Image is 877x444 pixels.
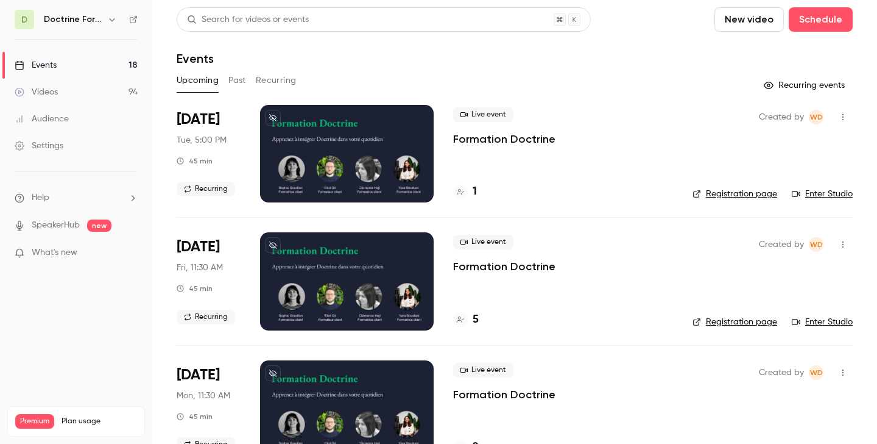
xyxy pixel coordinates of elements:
[177,134,227,146] span: Tue, 5:00 PM
[809,110,823,124] span: Webinar Doctrine
[177,390,230,402] span: Mon, 11:30 AM
[453,184,477,200] a: 1
[792,188,853,200] a: Enter Studio
[789,7,853,32] button: Schedule
[44,13,102,26] h6: Doctrine Formation Avocats
[473,184,477,200] h4: 1
[809,237,823,252] span: Webinar Doctrine
[453,312,479,328] a: 5
[453,387,555,402] a: Formation Doctrine
[15,113,69,125] div: Audience
[714,7,784,32] button: New video
[692,188,777,200] a: Registration page
[453,235,513,249] span: Live event
[177,237,220,257] span: [DATE]
[810,110,823,124] span: WD
[453,259,555,274] a: Formation Doctrine
[177,105,241,202] div: Sep 9 Tue, 5:00 PM (Europe/Paris)
[177,262,223,274] span: Fri, 11:30 AM
[810,365,823,380] span: WD
[123,248,138,259] iframe: Noticeable Trigger
[187,13,309,26] div: Search for videos or events
[15,192,138,204] li: help-dropdown-opener
[62,417,137,426] span: Plan usage
[759,110,804,124] span: Created by
[177,110,220,129] span: [DATE]
[810,237,823,252] span: WD
[177,284,213,293] div: 45 min
[453,132,555,146] a: Formation Doctrine
[87,220,111,232] span: new
[15,86,58,98] div: Videos
[759,365,804,380] span: Created by
[21,13,27,26] span: D
[177,412,213,421] div: 45 min
[177,71,219,90] button: Upcoming
[177,51,214,66] h1: Events
[692,316,777,328] a: Registration page
[177,310,235,324] span: Recurring
[177,365,220,385] span: [DATE]
[809,365,823,380] span: Webinar Doctrine
[32,219,80,232] a: SpeakerHub
[32,192,49,204] span: Help
[758,76,853,95] button: Recurring events
[15,414,54,429] span: Premium
[256,71,297,90] button: Recurring
[177,156,213,166] div: 45 min
[177,232,241,330] div: Sep 12 Fri, 11:30 AM (Europe/Paris)
[15,140,63,152] div: Settings
[177,182,235,196] span: Recurring
[759,237,804,252] span: Created by
[453,363,513,378] span: Live event
[792,316,853,328] a: Enter Studio
[15,59,57,71] div: Events
[228,71,246,90] button: Past
[32,246,77,259] span: What's new
[473,312,479,328] h4: 5
[453,107,513,122] span: Live event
